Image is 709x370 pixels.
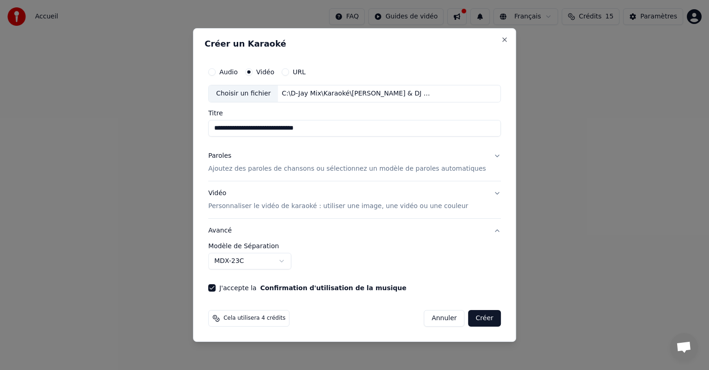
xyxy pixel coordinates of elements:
button: ParolesAjoutez des paroles de chansons ou sélectionnez un modèle de paroles automatiques [208,144,501,181]
button: VidéoPersonnaliser le vidéo de karaoké : utiliser une image, une vidéo ou une couleur [208,181,501,218]
p: Personnaliser le vidéo de karaoké : utiliser une image, une vidéo ou une couleur [208,202,468,211]
div: Paroles [208,151,231,161]
div: Choisir un fichier [209,85,278,102]
label: Titre [208,110,501,116]
button: Annuler [424,310,464,327]
div: Vidéo [208,189,468,211]
label: Audio [219,69,238,75]
span: Cela utilisera 4 crédits [223,315,285,322]
button: J'accepte la [260,285,407,291]
div: C:\D-Jay Mix\Karaoké\[PERSON_NAME] & DJ Tutuss - Jetski_ClipKaraoké.mp4 [278,89,435,98]
button: Avancé [208,219,501,243]
button: Créer [469,310,501,327]
div: Avancé [208,243,501,277]
label: J'accepte la [219,285,406,291]
label: Modèle de Séparation [208,243,501,249]
p: Ajoutez des paroles de chansons ou sélectionnez un modèle de paroles automatiques [208,164,486,173]
label: Vidéo [256,69,274,75]
label: URL [293,69,306,75]
h2: Créer un Karaoké [204,40,505,48]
